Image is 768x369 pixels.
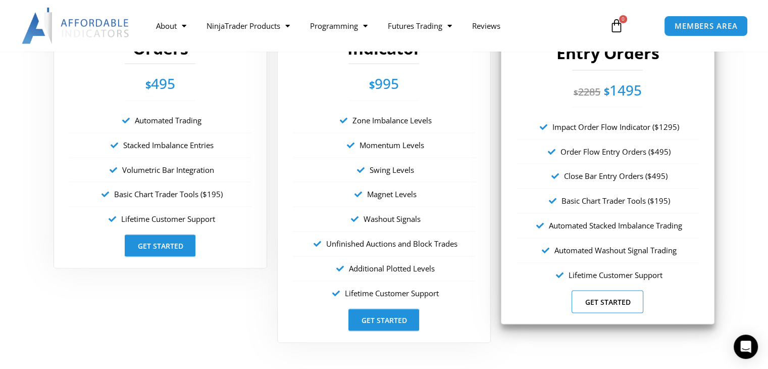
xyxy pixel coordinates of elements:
span: $ [604,84,609,98]
span: Automated Trading [135,115,201,125]
span: Magnet Levels [367,189,417,199]
a: Futures Trading [378,14,462,37]
a: Programming [300,14,378,37]
h2: Impact Order Flow Indicator [293,24,475,56]
span: Volumetric Bar Integration [122,164,214,174]
del: 2285 [574,84,600,98]
span: Automated Stacked Imbalance Trading [549,220,682,230]
a: NinjaTrader Products [196,14,300,37]
a: 0 [594,11,639,40]
span: 1495 [604,80,642,99]
span: Washout Signals [363,213,420,223]
span: Automated Washout Signal Trading [554,245,677,255]
a: About [146,14,196,37]
span: MEMBERS AREA [675,22,738,30]
div: Open Intercom Messenger [734,335,758,359]
span: Additional Plotted Levels [349,263,435,273]
h2: Order Flow Entry Orders [69,24,251,56]
a: Get Started [572,290,643,313]
a: MEMBERS AREA [664,16,748,36]
span: Impact Order Flow Indicator ($1295) [552,121,679,131]
span: $ [369,78,375,91]
span: 0 [619,15,627,23]
span: Lifetime Customer Support [569,269,662,280]
span: Close Bar Entry Orders ($495) [564,170,667,180]
img: LogoAI | Affordable Indicators – NinjaTrader [22,8,130,44]
nav: Menu [146,14,599,37]
span: Momentum Levels [360,140,424,150]
span: 495 [145,73,175,93]
span: Swing Levels [370,164,414,174]
span: Zone Imbalance Levels [352,115,431,125]
span: Order Flow Entry Orders ($495) [560,146,671,156]
span: 995 [369,73,399,93]
span: Basic Chart Trader Tools ($195) [561,195,670,205]
a: Reviews [462,14,510,37]
span: Unfinished Auctions and Block Trades [326,238,457,248]
span: Stacked Imbalance Entries [123,140,213,150]
a: Get Started [124,234,196,257]
a: Get Started [348,308,420,331]
span: $ [574,87,578,97]
span: Lifetime Customer Support [121,213,215,223]
span: Basic Chart Trader Tools ($195) [114,189,222,199]
span: $ [145,78,151,91]
span: Lifetime Customer Support [345,288,439,298]
h2: Impact Order Flow Entry Orders [517,24,699,63]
